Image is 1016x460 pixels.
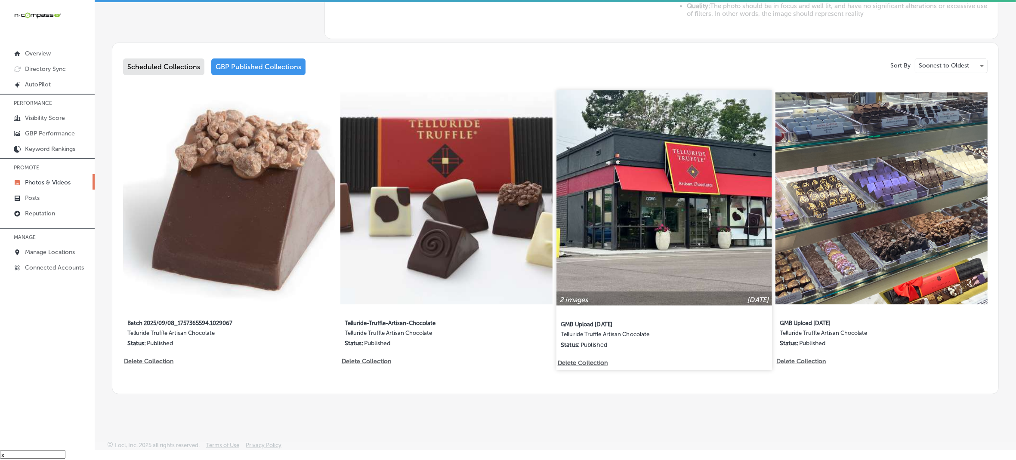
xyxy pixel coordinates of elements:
p: 2 images [559,296,588,304]
p: Locl, Inc. 2025 all rights reserved. [115,442,200,448]
p: Delete Collection [777,358,825,365]
label: Telluride Truffle Artisan Chocolate [345,330,497,340]
p: [DATE] [747,296,769,304]
p: Delete Collection [124,358,173,365]
p: Keyword Rankings [25,145,75,153]
img: 660ab0bf-5cc7-4cb8-ba1c-48b5ae0f18e60NCTV_CLogo_TV_Black_-500x88.png [14,11,61,19]
p: Delete Collection [558,359,607,367]
p: Published [581,341,607,349]
p: Published [799,340,825,347]
label: Telluride-Truffle-Artisan-Chocolate [345,315,497,330]
p: Connected Accounts [25,264,84,271]
label: Telluride Truffle Artisan Chocolate [127,330,280,340]
label: Telluride Truffle Artisan Chocolate [780,330,932,340]
p: Reputation [25,210,55,217]
p: Manage Locations [25,248,75,256]
div: Scheduled Collections [123,58,204,75]
p: Status: [780,340,798,347]
p: Status: [345,340,363,347]
label: GMB Upload [DATE] [561,316,715,331]
img: Collection thumbnail [340,92,553,304]
div: Soonest to Oldest [915,59,987,73]
p: Status: [127,340,146,347]
p: AutoPilot [25,81,51,88]
img: Collection thumbnail [123,92,335,304]
label: GMB Upload [DATE] [780,315,932,330]
p: Published [364,340,390,347]
a: Privacy Policy [246,442,281,453]
p: Status: [561,341,580,349]
p: Delete Collection [342,358,390,365]
p: Directory Sync [25,65,66,73]
img: Collection thumbnail [556,90,772,305]
label: Telluride Truffle Artisan Chocolate [561,331,715,341]
p: Photos & Videos [25,179,71,186]
p: Sort By [890,62,911,69]
label: Batch 2025/09/08_1757365594.1029067 [127,315,280,330]
div: GBP Published Collections [211,58,306,75]
p: Posts [25,194,40,202]
p: Overview [25,50,51,57]
p: Visibility Score [25,114,65,122]
p: GBP Performance [25,130,75,137]
p: Soonest to Oldest [919,61,969,70]
img: Collection thumbnail [775,92,988,304]
p: Published [147,340,173,347]
a: Terms of Use [206,442,239,453]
